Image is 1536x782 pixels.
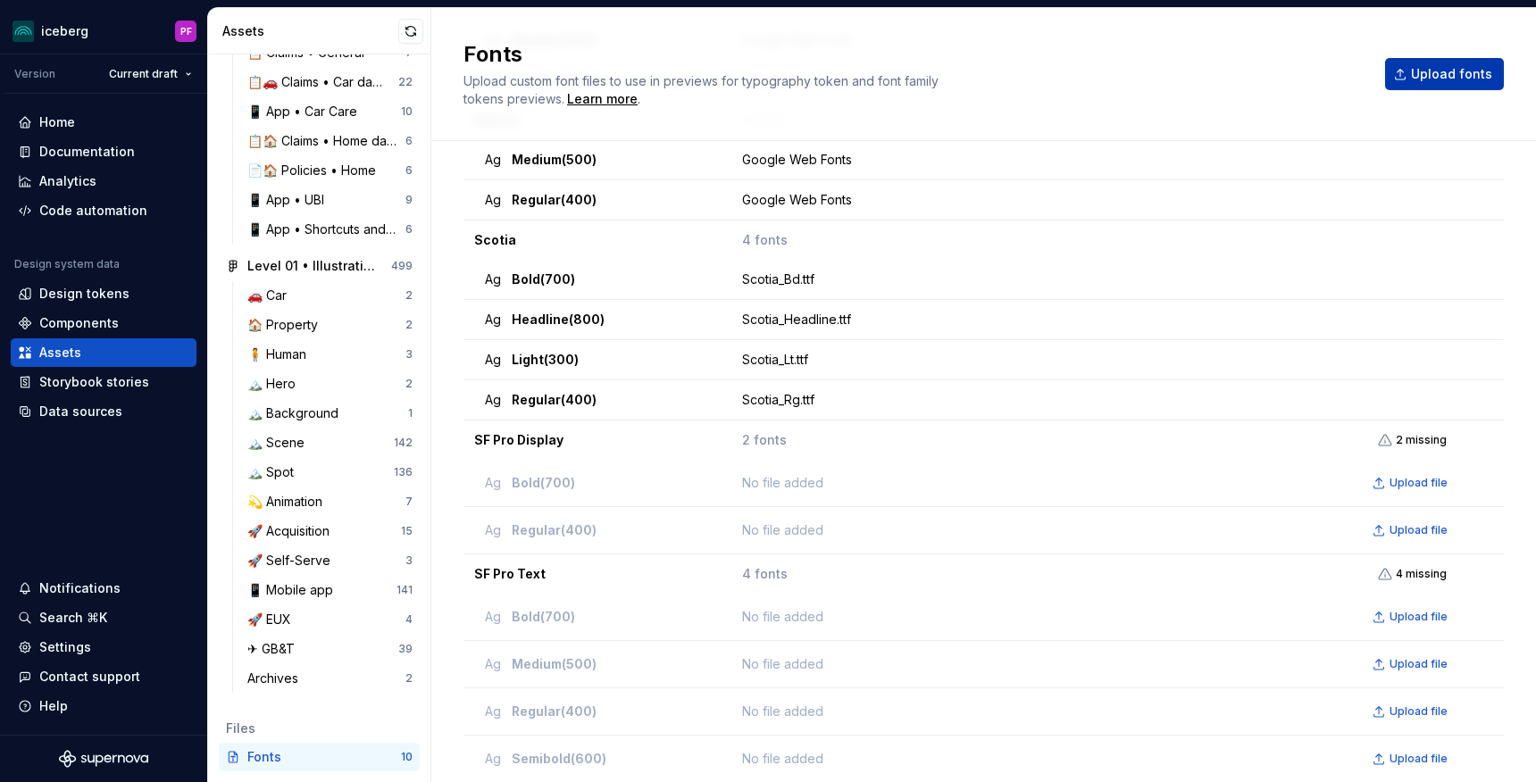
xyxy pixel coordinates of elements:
[405,377,413,391] div: 2
[567,90,638,108] a: Learn more
[247,73,398,91] div: 📋🚗 Claims • Car damage types
[11,692,196,720] button: Help
[219,252,420,280] a: Level 01 • Illustrations499
[485,270,501,288] span: Ag
[405,553,413,568] div: 3
[742,746,1456,771] div: No file added
[240,487,420,516] a: 💫 Animation7
[11,137,196,166] a: Documentation
[512,311,605,329] span: Headline (800)
[59,750,148,768] a: Supernova Logo
[240,97,420,126] a: 📱 App • Car Care10
[398,642,413,656] div: 39
[742,270,1456,288] div: Scotia_Bd.ttf
[4,12,204,50] button: icebergPF
[39,172,96,190] div: Analytics
[405,671,413,686] div: 2
[394,465,413,479] div: 136
[405,222,413,237] div: 6
[405,134,413,148] div: 6
[485,655,501,673] span: Ag
[39,314,119,332] div: Components
[405,347,413,362] div: 3
[405,193,413,207] div: 9
[1396,567,1447,581] span: 4 missing
[247,132,405,150] div: 📋🏠 Claims • Home damage types
[1367,746,1456,771] button: Upload file
[742,518,1456,543] div: No file added
[247,748,401,766] div: Fonts
[240,340,420,369] a: 🧍 Human3
[463,554,731,595] td: SF Pro Text
[401,524,413,538] div: 15
[39,143,135,161] div: Documentation
[240,311,420,339] a: 🏠 Property2
[247,103,364,121] div: 📱 App • Car Care
[512,703,597,720] span: Regular (400)
[742,191,1456,209] div: Google Web Fonts
[240,186,420,214] a: 📱 App • UBI9
[240,281,420,310] a: 🚗 Car2
[39,403,122,420] div: Data sources
[39,202,147,220] div: Code automation
[742,311,1456,329] div: Scotia_Headline.ttf
[247,552,338,570] div: 🚀 Self-Serve
[512,191,597,209] span: Regular (400)
[564,93,640,106] span: .
[1390,657,1448,671] span: Upload file
[1390,704,1448,719] span: Upload file
[405,612,413,627] div: 4
[398,75,413,89] div: 22
[39,668,140,686] div: Contact support
[39,697,68,715] div: Help
[247,611,298,628] div: 🚀 EUX
[180,24,192,38] div: PF
[391,259,413,273] div: 499
[11,662,196,691] button: Contact support
[247,375,303,393] div: 🏔️ Hero
[240,68,420,96] a: 📋🚗 Claims • Car damage types22
[240,517,420,545] a: 🚀 Acquisition15
[742,431,787,449] span: 2 fonts
[401,104,413,119] div: 10
[247,220,405,238] div: 📱 App • Shortcuts and menu
[1390,752,1448,766] span: Upload file
[512,655,597,673] span: Medium (500)
[1367,652,1456,677] button: Upload file
[11,196,196,225] a: Code automation
[742,652,1456,677] div: No file added
[1390,476,1448,490] span: Upload file
[512,391,597,409] span: Regular (400)
[240,605,420,634] a: 🚀 EUX4
[11,167,196,195] a: Analytics
[240,458,420,487] a: 🏔️ Spot136
[240,127,420,155] a: 📋🏠 Claims • Home damage types6
[1367,604,1456,629] button: Upload file
[41,22,88,40] div: iceberg
[240,399,420,428] a: 🏔️ Background1
[219,743,420,771] a: Fonts10
[742,231,788,249] span: 4 fonts
[39,638,91,656] div: Settings
[401,750,413,764] div: 10
[39,113,75,131] div: Home
[240,664,420,693] a: Archives2
[11,633,196,661] a: Settings
[240,546,420,575] a: 🚀 Self-Serve3
[247,581,340,599] div: 📱 Mobile app
[247,434,312,452] div: 🏔️ Scene
[512,750,606,768] span: Semibold (600)
[226,720,413,737] div: Files
[11,603,196,632] button: Search ⌘K
[742,470,1456,495] div: No file added
[463,220,731,261] td: Scotia
[485,474,501,492] span: Ag
[1390,610,1448,624] span: Upload file
[240,156,420,185] a: 📄🏠 Policies • Home6
[39,373,149,391] div: Storybook stories
[512,608,575,626] span: Bold (700)
[485,521,501,539] span: Ag
[485,351,501,369] span: Ag
[485,750,501,768] span: Ag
